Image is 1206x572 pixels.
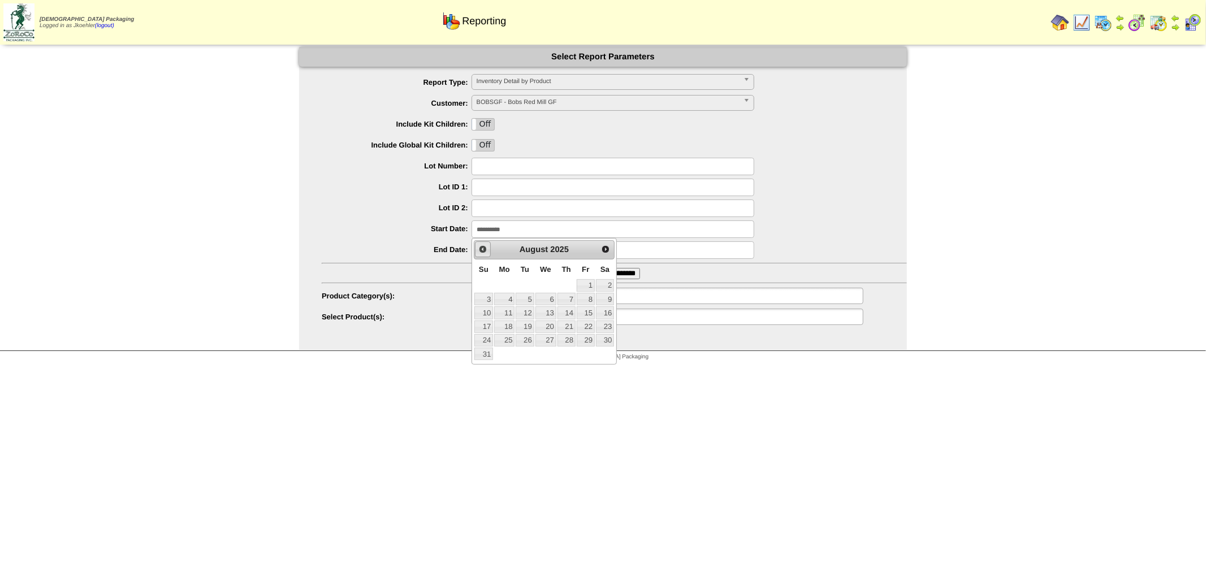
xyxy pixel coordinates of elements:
[562,265,571,274] span: Thursday
[540,265,551,274] span: Wednesday
[596,334,614,346] a: 30
[322,78,472,86] label: Report Type:
[472,139,495,151] div: OnOff
[596,320,614,333] a: 23
[474,293,493,305] a: 3
[472,118,495,131] div: OnOff
[322,120,472,128] label: Include Kit Children:
[557,320,576,333] a: 21
[535,306,556,319] a: 13
[472,140,495,151] label: Off
[577,334,595,346] a: 29
[516,334,534,346] a: 26
[475,241,491,257] a: Prev
[3,3,34,41] img: zoroco-logo-small.webp
[1183,14,1201,32] img: calendarcustomer.gif
[477,75,739,88] span: Inventory Detail by Product
[520,245,548,254] span: August
[474,320,493,333] a: 17
[474,306,493,319] a: 10
[40,16,134,23] span: [DEMOGRAPHIC_DATA] Packaging
[478,245,487,254] span: Prev
[479,265,489,274] span: Sunday
[322,99,472,107] label: Customer:
[601,245,610,254] span: Next
[577,320,595,333] a: 22
[1128,14,1146,32] img: calendarblend.gif
[600,265,610,274] span: Saturday
[462,15,506,27] span: Reporting
[1094,14,1112,32] img: calendarprod.gif
[535,293,556,305] a: 6
[535,320,556,333] a: 20
[472,119,495,130] label: Off
[299,47,907,67] div: Select Report Parameters
[322,224,472,233] label: Start Date:
[557,293,576,305] a: 7
[1073,14,1091,32] img: line_graph.gif
[557,334,576,346] a: 28
[516,320,534,333] a: 19
[557,306,576,319] a: 14
[577,293,595,305] a: 8
[582,265,589,274] span: Friday
[577,306,595,319] a: 15
[598,242,613,257] a: Next
[322,162,472,170] label: Lot Number:
[596,293,614,305] a: 9
[474,334,493,346] a: 24
[516,306,534,319] a: 12
[494,293,515,305] a: 4
[322,141,472,149] label: Include Global Kit Children:
[40,16,134,29] span: Logged in as Jkoehler
[322,245,472,254] label: End Date:
[577,279,595,292] a: 1
[1051,14,1069,32] img: home.gif
[596,306,614,319] a: 16
[322,313,472,321] label: Select Product(s):
[1116,23,1125,32] img: arrowright.gif
[516,293,534,305] a: 5
[1116,14,1125,23] img: arrowleft.gif
[1171,23,1180,32] img: arrowright.gif
[494,306,515,319] a: 11
[322,203,472,212] label: Lot ID 2:
[477,96,739,109] span: BOBSGF - Bobs Red Mill GF
[322,183,472,191] label: Lot ID 1:
[494,320,515,333] a: 18
[322,292,472,300] label: Product Category(s):
[550,245,569,254] span: 2025
[1171,14,1180,23] img: arrowleft.gif
[95,23,114,29] a: (logout)
[474,348,493,360] a: 31
[499,265,510,274] span: Monday
[535,334,556,346] a: 27
[494,334,515,346] a: 25
[442,12,460,30] img: graph.gif
[596,279,614,292] a: 2
[521,265,529,274] span: Tuesday
[1149,14,1168,32] img: calendarinout.gif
